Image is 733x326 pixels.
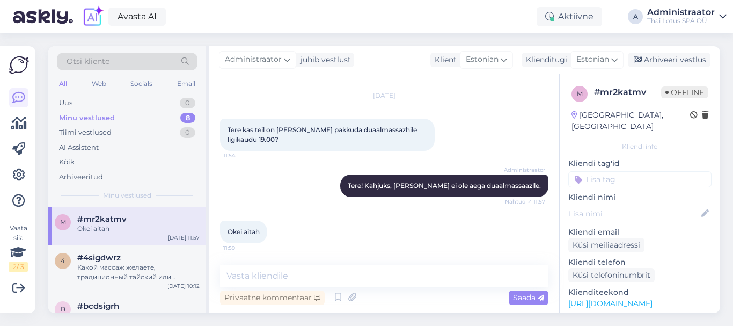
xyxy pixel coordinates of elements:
[77,263,200,282] div: Какой массаж желаете, традиционный тайский или тайский масляный?
[661,86,708,98] span: Offline
[220,291,325,305] div: Privaatne kommentaar
[59,98,72,108] div: Uus
[466,54,499,66] span: Estonian
[647,8,727,25] a: AdministraatorThai Lotus SPA OÜ
[522,54,567,66] div: Klienditugi
[628,9,643,24] div: A
[59,142,99,153] div: AI Assistent
[504,166,545,174] span: Administraator
[568,238,644,252] div: Küsi meiliaadressi
[225,54,282,66] span: Administraator
[568,171,712,187] input: Lisa tag
[82,5,104,28] img: explore-ai
[628,53,710,67] div: Arhiveeri vestlus
[568,268,655,282] div: Küsi telefoninumbrit
[60,218,66,226] span: m
[9,55,29,75] img: Askly Logo
[568,192,712,203] p: Kliendi nimi
[168,234,200,242] div: [DATE] 11:57
[568,227,712,238] p: Kliendi email
[9,223,28,272] div: Vaata siia
[77,214,127,224] span: #mr2katmv
[77,224,200,234] div: Okei aitah
[223,151,263,160] span: 11:54
[430,54,457,66] div: Klient
[228,228,260,236] span: Okei aitah
[505,198,545,206] span: Nähtud ✓ 11:57
[568,313,712,322] p: Vaata edasi ...
[77,301,119,311] span: #bcdsigrh
[220,91,548,100] div: [DATE]
[594,86,661,99] div: # mr2katmv
[228,126,419,143] span: Tere kas teil on [PERSON_NAME] pakkuda duaalmassazhile ligikaudu 19.00?
[59,113,115,124] div: Minu vestlused
[647,17,715,25] div: Thai Lotus SPA OÜ
[108,8,166,26] a: Avasta AI
[175,77,197,91] div: Email
[647,8,715,17] div: Administraator
[569,208,699,220] input: Lisa nimi
[61,305,65,313] span: b
[90,77,108,91] div: Web
[568,257,712,268] p: Kliendi telefon
[576,54,609,66] span: Estonian
[59,157,75,168] div: Kõik
[513,293,544,302] span: Saada
[77,253,121,263] span: #4sigdwrz
[59,172,103,183] div: Arhiveeritud
[348,182,541,190] span: Tere! Kahjuks, [PERSON_NAME] ei ole aega duaalmassaazlle.
[59,127,112,138] div: Tiimi vestlused
[571,110,690,132] div: [GEOGRAPHIC_DATA], [GEOGRAPHIC_DATA]
[128,77,155,91] div: Socials
[61,257,65,265] span: 4
[9,262,28,272] div: 2 / 3
[568,158,712,169] p: Kliendi tag'id
[57,77,69,91] div: All
[180,127,195,138] div: 0
[537,7,602,26] div: Aktiivne
[180,113,195,124] div: 8
[568,142,712,151] div: Kliendi info
[568,287,712,298] p: Klienditeekond
[167,282,200,290] div: [DATE] 10:12
[223,244,263,252] span: 11:59
[568,299,653,308] a: [URL][DOMAIN_NAME]
[180,98,195,108] div: 0
[577,90,583,98] span: m
[67,56,109,67] span: Otsi kliente
[296,54,351,66] div: juhib vestlust
[103,191,151,200] span: Minu vestlused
